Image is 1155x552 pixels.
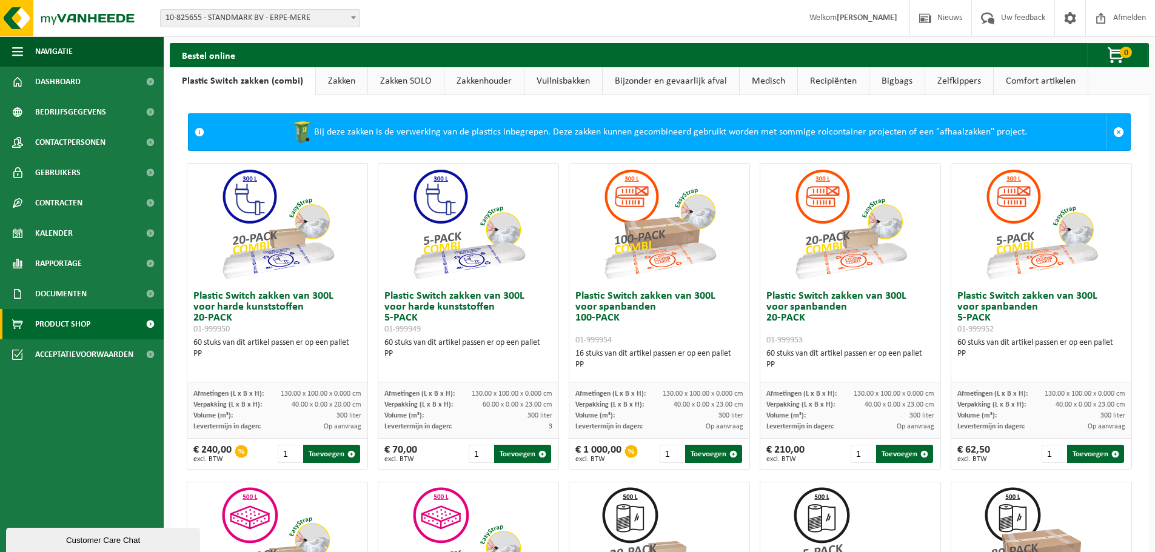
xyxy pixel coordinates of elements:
[170,43,247,67] h2: Bestel online
[35,339,133,370] span: Acceptatievoorwaarden
[957,325,994,334] span: 01-999952
[1042,445,1066,463] input: 1
[766,456,805,463] span: excl. BTW
[957,445,990,463] div: € 62,50
[384,390,455,397] span: Afmetingen (L x B x H):
[549,423,552,430] span: 3
[35,127,105,158] span: Contactpersonen
[384,423,452,430] span: Levertermijn in dagen:
[193,456,232,463] span: excl. BTW
[193,412,233,419] span: Volume (m³):
[193,348,361,359] div: PP
[869,67,925,95] a: Bigbags
[1106,114,1130,150] a: Sluit melding
[281,390,361,397] span: 130.00 x 100.00 x 0.000 cm
[35,67,81,97] span: Dashboard
[193,423,261,430] span: Levertermijn in dagen:
[1067,445,1124,463] button: Toevoegen
[469,445,494,463] input: 1
[35,97,106,127] span: Bedrijfsgegevens
[957,338,1125,359] div: 60 stuks van dit artikel passen er op een pallet
[766,291,934,345] h3: Plastic Switch zakken van 300L voor spanbanden 20-PACK
[193,291,361,334] h3: Plastic Switch zakken van 300L voor harde kunststoffen 20-PACK
[368,67,444,95] a: Zakken SOLO
[210,114,1106,150] div: Bij deze zakken is de verwerking van de plastics inbegrepen. Deze zakken kunnen gecombineerd gebr...
[472,390,552,397] span: 130.00 x 100.00 x 0.000 cm
[740,67,797,95] a: Medisch
[957,412,997,419] span: Volume (m³):
[766,348,934,370] div: 60 stuks van dit artikel passen er op een pallet
[603,67,739,95] a: Bijzonder en gevaarlijk afval
[384,412,424,419] span: Volume (m³):
[575,336,612,345] span: 01-999954
[876,445,933,463] button: Toevoegen
[909,412,934,419] span: 300 liter
[444,67,524,95] a: Zakkenhouder
[1045,390,1125,397] span: 130.00 x 100.00 x 0.000 cm
[6,525,203,552] iframe: chat widget
[957,423,1025,430] span: Levertermijn in dagen:
[384,338,552,359] div: 60 stuks van dit artikel passen er op een pallet
[35,279,87,309] span: Documenten
[575,412,615,419] span: Volume (m³):
[766,445,805,463] div: € 210,00
[1100,412,1125,419] span: 300 liter
[837,13,897,22] strong: [PERSON_NAME]
[925,67,993,95] a: Zelfkippers
[766,412,806,419] span: Volume (m³):
[663,390,743,397] span: 130.00 x 100.00 x 0.000 cm
[766,336,803,345] span: 01-999953
[957,348,1125,359] div: PP
[766,423,834,430] span: Levertermijn in dagen:
[524,67,602,95] a: Vuilnisbakken
[193,445,232,463] div: € 240,00
[674,401,743,408] span: 40.00 x 0.00 x 23.00 cm
[575,456,621,463] span: excl. BTW
[575,291,743,345] h3: Plastic Switch zakken van 300L voor spanbanden 100-PACK
[316,67,367,95] a: Zakken
[35,218,73,248] span: Kalender
[290,120,314,144] img: WB-0240-HPE-GN-50.png
[575,348,743,370] div: 16 stuks van dit artikel passen er op een pallet
[685,445,742,463] button: Toevoegen
[384,291,552,334] h3: Plastic Switch zakken van 300L voor harde kunststoffen 5-PACK
[384,348,552,359] div: PP
[706,423,743,430] span: Op aanvraag
[384,456,417,463] span: excl. BTW
[193,390,264,397] span: Afmetingen (L x B x H):
[35,248,82,279] span: Rapportage
[660,445,685,463] input: 1
[494,445,551,463] button: Toevoegen
[798,67,869,95] a: Recipiënten
[854,390,934,397] span: 130.00 x 100.00 x 0.000 cm
[1056,401,1125,408] span: 40.00 x 0.00 x 23.00 cm
[575,445,621,463] div: € 1 000,00
[483,401,552,408] span: 60.00 x 0.00 x 23.00 cm
[1088,423,1125,430] span: Op aanvraag
[35,309,90,339] span: Product Shop
[160,9,360,27] span: 10-825655 - STANDMARK BV - ERPE-MERE
[790,164,911,285] img: 01-999953
[384,445,417,463] div: € 70,00
[193,401,262,408] span: Verpakking (L x B x H):
[766,390,837,397] span: Afmetingen (L x B x H):
[865,401,934,408] span: 40.00 x 0.00 x 23.00 cm
[1087,43,1148,67] button: 0
[170,67,315,95] a: Plastic Switch zakken (combi)
[1120,47,1132,58] span: 0
[303,445,360,463] button: Toevoegen
[384,325,421,334] span: 01-999949
[718,412,743,419] span: 300 liter
[575,359,743,370] div: PP
[766,359,934,370] div: PP
[599,164,720,285] img: 01-999954
[575,390,646,397] span: Afmetingen (L x B x H):
[897,423,934,430] span: Op aanvraag
[994,67,1088,95] a: Comfort artikelen
[35,188,82,218] span: Contracten
[278,445,303,463] input: 1
[193,325,230,334] span: 01-999950
[957,401,1026,408] span: Verpakking (L x B x H):
[324,423,361,430] span: Op aanvraag
[193,338,361,359] div: 60 stuks van dit artikel passen er op een pallet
